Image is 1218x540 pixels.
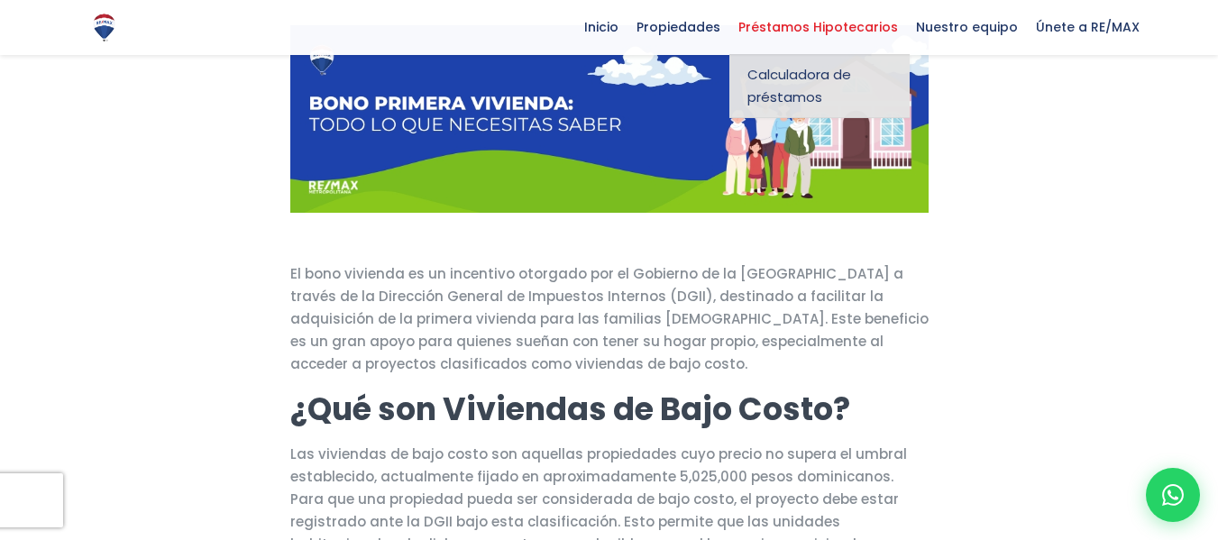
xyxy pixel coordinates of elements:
span: Préstamos Hipotecarios [729,14,907,41]
span: Nuestro equipo [907,14,1027,41]
span: Calculadora de préstamos [747,63,892,108]
a: Calculadora de préstamos [729,54,910,118]
span: Propiedades [627,14,729,41]
span: Únete a RE/MAX [1027,14,1149,41]
span: Inicio [575,14,627,41]
strong: ¿Qué son Viviendas de Bajo Costo? [290,387,850,431]
p: El bono vivienda es un incentivo otorgado por el Gobierno de la [GEOGRAPHIC_DATA] a través de la ... [290,262,929,375]
img: Logo de REMAX [88,12,120,43]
